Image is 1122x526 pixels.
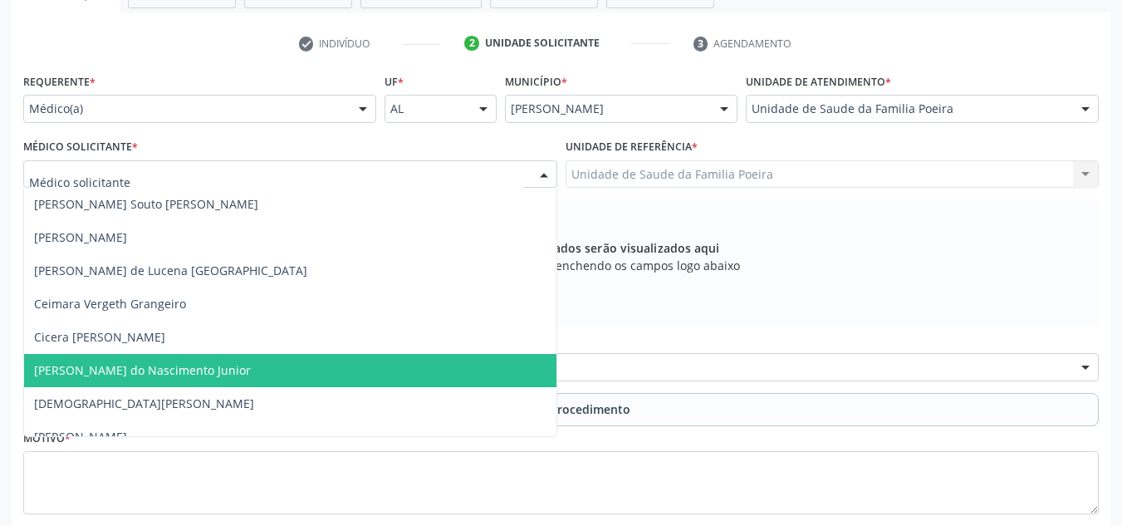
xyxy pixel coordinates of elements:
span: [DEMOGRAPHIC_DATA][PERSON_NAME] [34,396,254,411]
span: [PERSON_NAME] [34,229,127,245]
input: Médico solicitante [29,166,523,199]
label: Motivo [23,426,71,452]
label: Unidade de atendimento [746,69,891,95]
span: Cicera [PERSON_NAME] [34,329,165,345]
button: Adicionar Procedimento [23,393,1099,426]
span: Ceimara Vergeth Grangeiro [34,296,186,312]
span: [PERSON_NAME] de Lucena [GEOGRAPHIC_DATA] [34,263,307,278]
label: Unidade de referência [566,135,698,160]
span: Unidade de Saude da Familia Poeira [752,101,1065,117]
span: [PERSON_NAME] do Nascimento Junior [34,362,251,378]
label: Médico Solicitante [23,135,138,160]
span: Médico(a) [29,101,342,117]
span: AL [390,101,463,117]
span: [PERSON_NAME] [511,101,703,117]
span: [PERSON_NAME] [34,429,127,445]
span: Adicionar Procedimento [492,401,630,418]
div: 2 [464,36,479,51]
span: [PERSON_NAME] Souto [PERSON_NAME] [34,196,258,212]
label: Requerente [23,69,96,95]
label: Município [505,69,567,95]
span: Os procedimentos adicionados serão visualizados aqui [402,239,719,257]
label: UF [385,69,404,95]
div: Unidade solicitante [485,36,600,51]
span: Adicione os procedimentos preenchendo os campos logo abaixo [382,257,740,274]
